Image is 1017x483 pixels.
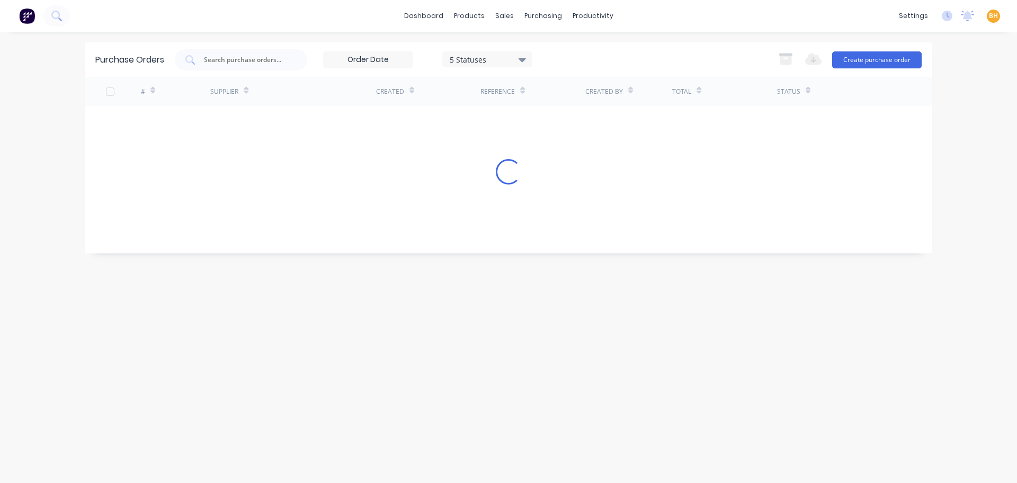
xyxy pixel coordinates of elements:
[672,87,691,96] div: Total
[519,8,567,24] div: purchasing
[449,8,490,24] div: products
[95,54,164,66] div: Purchase Orders
[376,87,404,96] div: Created
[480,87,515,96] div: Reference
[989,11,998,21] span: BH
[141,87,145,96] div: #
[585,87,623,96] div: Created By
[399,8,449,24] a: dashboard
[832,51,922,68] button: Create purchase order
[894,8,933,24] div: settings
[210,87,238,96] div: Supplier
[324,52,413,68] input: Order Date
[777,87,800,96] div: Status
[203,55,291,65] input: Search purchase orders...
[450,54,525,65] div: 5 Statuses
[567,8,619,24] div: productivity
[19,8,35,24] img: Factory
[490,8,519,24] div: sales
